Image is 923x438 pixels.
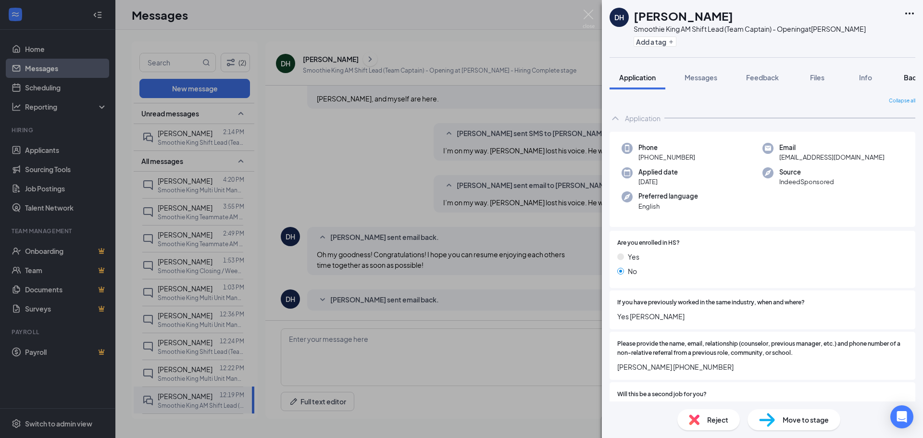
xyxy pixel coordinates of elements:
[617,362,908,372] span: [PERSON_NAME] [PHONE_NUMBER]
[779,143,885,152] span: Email
[779,167,834,177] span: Source
[617,339,908,358] span: Please provide the name, email, relationship (counselor, previous manager, etc.) and phone number...
[890,405,913,428] div: Open Intercom Messenger
[707,414,728,425] span: Reject
[889,97,915,105] span: Collapse all
[625,113,661,123] div: Application
[617,390,707,399] span: Will this be a second job for you?
[904,8,915,19] svg: Ellipses
[779,177,834,187] span: IndeedSponsored
[610,113,621,124] svg: ChevronUp
[628,266,637,276] span: No
[628,251,639,262] span: Yes
[859,73,872,82] span: Info
[638,167,678,177] span: Applied date
[617,238,680,248] span: Are you enrolled in HS?
[685,73,717,82] span: Messages
[619,73,656,82] span: Application
[617,298,805,307] span: If you have previously worked in the same industry, when and where?
[634,24,866,34] div: Smoothie King AM Shift Lead (Team Captain) - Opening at [PERSON_NAME]
[638,201,698,211] span: English
[783,414,829,425] span: Move to stage
[638,191,698,201] span: Preferred language
[638,152,695,162] span: [PHONE_NUMBER]
[810,73,824,82] span: Files
[779,152,885,162] span: [EMAIL_ADDRESS][DOMAIN_NAME]
[668,39,674,45] svg: Plus
[638,177,678,187] span: [DATE]
[634,8,733,24] h1: [PERSON_NAME]
[614,13,624,22] div: DH
[638,143,695,152] span: Phone
[746,73,779,82] span: Feedback
[617,311,908,322] span: Yes [PERSON_NAME]
[634,37,676,47] button: PlusAdd a tag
